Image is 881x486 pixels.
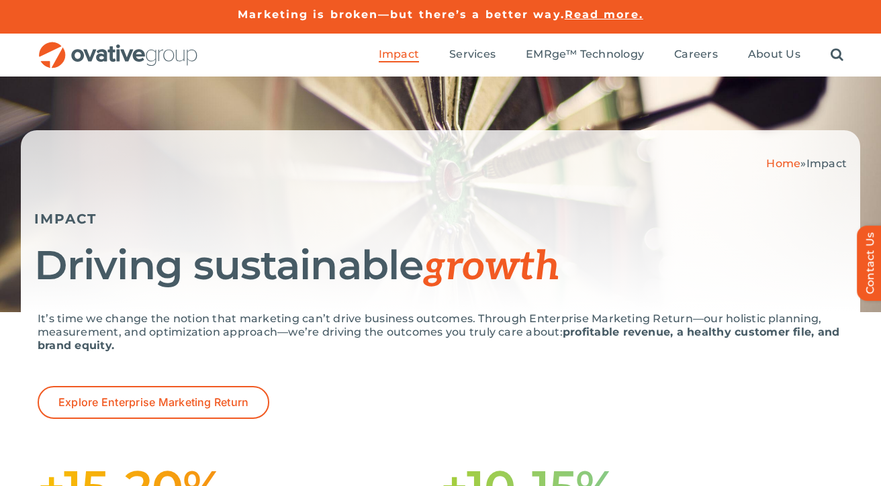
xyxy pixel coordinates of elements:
[449,48,496,62] a: Services
[449,48,496,61] span: Services
[379,48,419,62] a: Impact
[38,40,199,53] a: OG_Full_horizontal_RGB
[38,326,839,352] strong: profitable revenue, a healthy customer file, and brand equity.
[423,243,560,291] span: growth
[34,244,847,289] h1: Driving sustainable
[379,34,843,77] nav: Menu
[38,312,843,352] p: It’s time we change the notion that marketing can’t drive business outcomes. Through Enterprise M...
[674,48,718,61] span: Careers
[38,386,269,419] a: Explore Enterprise Marketing Return
[766,157,847,170] span: »
[766,157,800,170] a: Home
[748,48,800,62] a: About Us
[831,48,843,62] a: Search
[565,8,643,21] a: Read more.
[58,396,248,409] span: Explore Enterprise Marketing Return
[526,48,644,62] a: EMRge™ Technology
[34,211,847,227] h5: IMPACT
[748,48,800,61] span: About Us
[526,48,644,61] span: EMRge™ Technology
[379,48,419,61] span: Impact
[238,8,565,21] a: Marketing is broken—but there’s a better way.
[674,48,718,62] a: Careers
[806,157,847,170] span: Impact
